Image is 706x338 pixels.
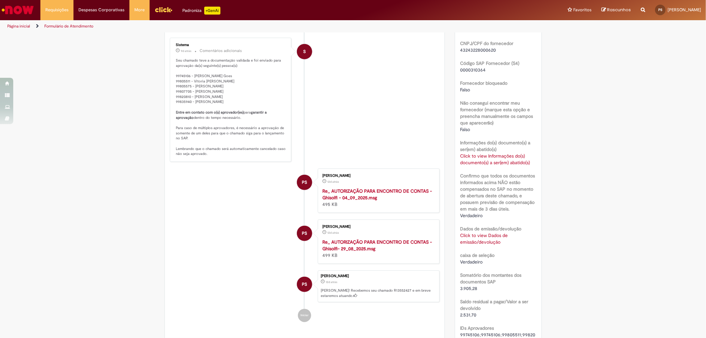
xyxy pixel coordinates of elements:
[460,80,507,86] b: Fornecedor bloqueado
[176,110,244,115] b: Entre em contato com o(s) aprovador(es)
[607,7,631,13] span: Rascunhos
[155,5,172,15] img: click_logo_yellow_360x200.png
[321,288,436,298] p: [PERSON_NAME]! Recebemos seu chamado R13552427 e em breve estaremos atuando.
[601,7,631,13] a: Rascunhos
[322,225,433,229] div: [PERSON_NAME]
[181,49,192,53] time: 23/09/2025 08:34:59
[658,8,662,12] span: PS
[322,239,433,259] div: 499 KB
[327,231,339,235] time: 20/09/2025 08:53:33
[326,280,337,284] span: 12d atrás
[204,7,220,15] p: +GenAi
[573,7,591,13] span: Favoritos
[460,299,528,311] b: Saldo residual a pagar/Valor a ser devolvido
[460,87,470,93] span: Falso
[176,58,286,157] p: Seu chamado teve a documentação validada e foi enviado para aprovação da(s) seguinte(s) pessoa(s)...
[460,285,477,291] span: 3.905,28
[327,180,339,184] span: 12d atrás
[302,174,307,190] span: PS
[460,100,533,126] b: Não consegui encontrar meu fornecedor (marque esta opção e preencha manualmente os campos que apa...
[5,20,466,32] ul: Trilhas de página
[321,274,436,278] div: [PERSON_NAME]
[200,48,242,54] small: Comentários adicionais
[297,226,312,241] div: Paulo Henrique Rodrigues Dos Santos
[327,231,339,235] span: 12d atrás
[326,280,337,284] time: 20/09/2025 08:53:36
[322,188,433,208] div: 495 KB
[460,173,535,212] b: Confirmo que todos os documentos informados acima NÃO estão compensados no SAP no momento de aber...
[44,24,93,29] a: Formulário de Atendimento
[297,175,312,190] div: Paulo Henrique Rodrigues Dos Santos
[460,213,483,218] span: Verdadeiro
[302,225,307,241] span: PS
[1,3,35,17] img: ServiceNow
[460,60,519,66] b: Código SAP Fornecedor (S4)
[303,44,306,60] span: S
[327,180,339,184] time: 20/09/2025 08:53:33
[297,44,312,59] div: System
[460,312,476,318] span: 2.531,70
[78,7,124,13] span: Despesas Corporativas
[460,40,513,46] b: CNPJ/CPF do fornecedor
[460,252,494,258] b: caixa de seleção
[181,49,192,53] span: 9d atrás
[460,126,470,132] span: Falso
[460,232,508,245] a: Click to view Dados de emissão/devolução
[176,43,286,47] div: Sistema
[45,7,69,13] span: Requisições
[134,7,145,13] span: More
[460,140,530,152] b: Informações do(s) documento(s) a ser(em) abatido(s)
[668,7,701,13] span: [PERSON_NAME]
[460,325,494,331] b: IDs Aprovadores
[322,239,432,252] a: Re_ AUTORIZAÇÃO PARA ENCONTRO DE CONTAS -Ghisolfi- 29_08_2025.msg
[170,270,440,302] li: Paulo Henrique Rodrigues Dos Santos
[460,272,521,285] b: Somatório dos montantes dos documentos SAP
[182,7,220,15] div: Padroniza
[460,67,486,73] span: 0000310364
[322,174,433,178] div: [PERSON_NAME]
[297,277,312,292] div: Paulo Henrique Rodrigues Dos Santos
[460,259,483,265] span: Verdadeiro
[460,226,521,232] b: Dados de emissão/devolução
[322,188,432,201] a: Re_ AUTORIZAÇÃO PARA ENCONTRO DE CONTAS - Ghisolfi - 04_09_2025.msg
[460,27,475,33] span: 442789
[460,153,530,166] a: Click to view Informações do(s) documento(s) a ser(em) abatido(s)
[176,110,268,120] b: garantir a aprovação
[302,276,307,292] span: PS
[460,47,496,53] span: 43243228000620
[7,24,30,29] a: Página inicial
